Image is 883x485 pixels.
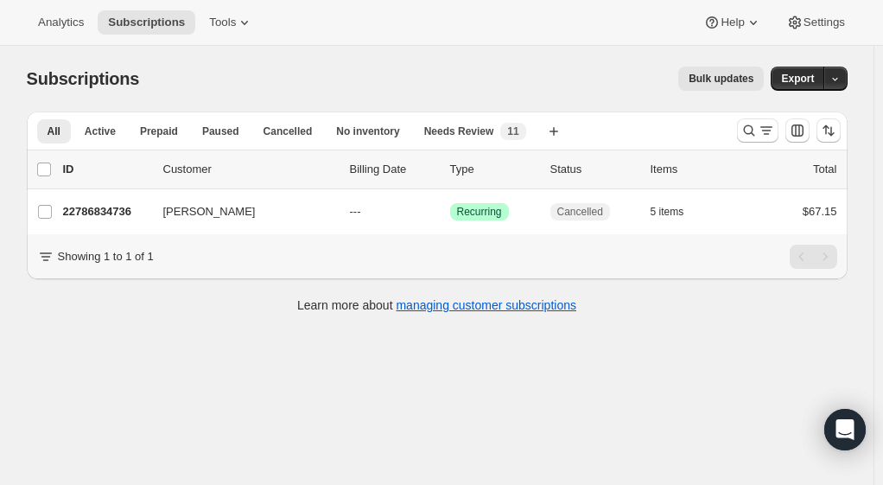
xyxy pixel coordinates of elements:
[776,10,855,35] button: Settings
[781,72,814,86] span: Export
[721,16,744,29] span: Help
[202,124,239,138] span: Paused
[336,124,399,138] span: No inventory
[803,205,837,218] span: $67.15
[163,203,256,220] span: [PERSON_NAME]
[108,16,185,29] span: Subscriptions
[689,72,753,86] span: Bulk updates
[678,67,764,91] button: Bulk updates
[816,118,841,143] button: Sort the results
[63,161,149,178] p: ID
[396,298,576,312] a: managing customer subscriptions
[785,118,810,143] button: Customize table column order and visibility
[350,161,436,178] p: Billing Date
[790,245,837,269] nav: Pagination
[507,124,518,138] span: 11
[209,16,236,29] span: Tools
[98,10,195,35] button: Subscriptions
[264,124,313,138] span: Cancelled
[693,10,772,35] button: Help
[813,161,836,178] p: Total
[651,205,684,219] span: 5 items
[550,161,637,178] p: Status
[199,10,264,35] button: Tools
[737,118,778,143] button: Search and filter results
[153,198,326,226] button: [PERSON_NAME]
[540,119,568,144] button: Create new view
[63,161,837,178] div: IDCustomerBilling DateTypeStatusItemsTotal
[163,161,336,178] p: Customer
[557,205,603,219] span: Cancelled
[28,10,94,35] button: Analytics
[63,200,837,224] div: 22786834736[PERSON_NAME]---SuccessRecurringCancelled5 items$67.15
[38,16,84,29] span: Analytics
[63,203,149,220] p: 22786834736
[48,124,60,138] span: All
[457,205,502,219] span: Recurring
[804,16,845,29] span: Settings
[58,248,154,265] p: Showing 1 to 1 of 1
[85,124,116,138] span: Active
[651,200,703,224] button: 5 items
[771,67,824,91] button: Export
[450,161,537,178] div: Type
[140,124,178,138] span: Prepaid
[824,409,866,450] div: Open Intercom Messenger
[27,69,140,88] span: Subscriptions
[297,297,576,314] p: Learn more about
[424,124,494,138] span: Needs Review
[651,161,737,178] div: Items
[350,205,361,218] span: ---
